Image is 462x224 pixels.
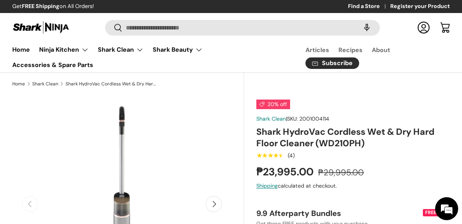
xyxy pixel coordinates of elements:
[424,209,449,216] div: FREE GIFT
[256,165,315,179] strong: ₱23,995.00
[256,152,284,159] span: ★★★★★
[256,100,290,109] span: 20% off
[322,60,353,66] span: Subscribe
[12,57,93,72] a: Accessories & Spare Parts
[12,82,25,86] a: Home
[348,2,390,11] a: Find a Store
[299,115,329,122] span: 2001004114
[22,3,59,10] strong: FREE Shipping
[93,42,148,57] summary: Shark Clean
[12,2,94,11] p: Get on All Orders!
[256,115,286,122] a: Shark Clean
[256,152,284,159] div: 4.5 out of 5.0 stars
[256,208,421,218] div: 9.9 Afterparty Bundles
[256,126,450,149] h1: Shark HydroVac Cordless Wet & Dry Hard Floor Cleaner (WD210PH)
[256,182,278,189] a: Shipping
[32,82,58,86] a: Shark Clean
[305,43,329,57] a: Articles
[287,115,298,122] span: SKU:
[12,20,70,35] img: Shark Ninja Philippines
[12,80,244,87] nav: Breadcrumbs
[390,2,450,11] a: Register your Product
[305,57,359,69] a: Subscribe
[153,42,203,57] a: Shark Beauty
[355,19,379,36] speech-search-button: Search by voice
[286,115,329,122] span: |
[12,42,287,72] nav: Primary
[288,153,295,159] div: (4)
[12,42,30,57] a: Home
[39,42,89,57] a: Ninja Kitchen
[338,43,363,57] a: Recipes
[98,42,144,57] a: Shark Clean
[318,167,364,178] s: ₱29,995.00
[66,82,158,86] a: Shark HydroVac Cordless Wet & Dry Hard Floor Cleaner (WD210PH)
[372,43,390,57] a: About
[256,182,450,190] div: calculated at checkout.
[35,42,93,57] summary: Ninja Kitchen
[148,42,207,57] summary: Shark Beauty
[287,42,450,72] nav: Secondary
